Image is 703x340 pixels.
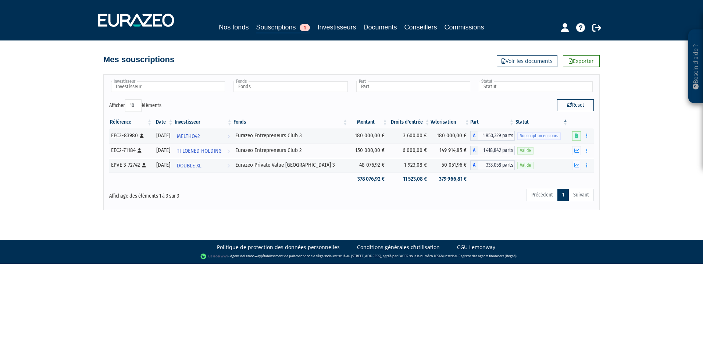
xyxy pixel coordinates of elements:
div: - Agent de (établissement de paiement dont le siège social est situé au [STREET_ADDRESS], agréé p... [7,253,696,260]
a: Commissions [445,22,484,32]
td: 11 523,08 € [388,173,431,185]
div: Eurazeo Private Value [GEOGRAPHIC_DATA] 3 [235,161,346,169]
th: Investisseur: activer pour trier la colonne par ordre croissant [174,116,233,128]
label: Afficher éléments [109,99,161,112]
th: Statut : activer pour trier la colonne par ordre d&eacute;croissant [515,116,568,128]
td: 3 600,00 € [388,128,431,143]
a: Souscriptions1 [256,22,310,33]
a: MELTHO42 [174,128,233,143]
h4: Mes souscriptions [103,55,174,64]
span: TI LOENED HOLDING [177,144,222,158]
td: 1 923,08 € [388,158,431,173]
a: Documents [364,22,397,32]
div: [DATE] [155,132,171,139]
td: 180 000,00 € [431,128,470,143]
div: [DATE] [155,146,171,154]
a: Nos fonds [219,22,249,32]
a: TI LOENED HOLDING [174,143,233,158]
a: Politique de protection des données personnelles [217,244,340,251]
i: Voir l'investisseur [227,144,230,158]
td: 180 000,00 € [348,128,388,143]
th: Référence : activer pour trier la colonne par ordre croissant [109,116,153,128]
span: A [470,146,478,155]
a: Conditions générales d'utilisation [357,244,440,251]
a: CGU Lemonway [457,244,495,251]
td: 149 914,85 € [431,143,470,158]
a: Conseillers [404,22,437,32]
span: A [470,160,478,170]
i: [Français] Personne physique [142,163,146,167]
th: Montant: activer pour trier la colonne par ordre croissant [348,116,388,128]
div: A - Eurazeo Private Value Europe 3 [470,160,515,170]
i: Voir l'investisseur [227,159,230,173]
span: 1 850,329 parts [478,131,515,141]
div: EEC2-71184 [111,146,150,154]
i: [Français] Personne physique [140,134,144,138]
a: Exporter [563,55,600,67]
div: Affichage des éléments 1 à 3 sur 3 [109,188,305,200]
a: Registre des agents financiers (Regafi) [458,254,517,258]
td: 6 000,00 € [388,143,431,158]
span: 333,058 parts [478,160,515,170]
i: [Français] Personne physique [138,148,142,153]
span: Valide [517,147,534,154]
span: A [470,131,478,141]
div: [DATE] [155,161,171,169]
img: 1732889491-logotype_eurazeo_blanc_rvb.png [98,14,174,27]
span: 1 [300,24,310,31]
span: Valide [517,162,534,169]
th: Droits d'entrée: activer pour trier la colonne par ordre croissant [388,116,431,128]
td: 50 051,96 € [431,158,470,173]
div: Eurazeo Entrepreneurs Club 3 [235,132,346,139]
div: EEC3-83980 [111,132,150,139]
td: 48 076,92 € [348,158,388,173]
select: Afficheréléments [125,99,142,112]
span: MELTHO42 [177,130,200,143]
a: DOUBLE XL [174,158,233,173]
th: Fonds: activer pour trier la colonne par ordre croissant [233,116,349,128]
th: Part: activer pour trier la colonne par ordre croissant [470,116,515,128]
div: A - Eurazeo Entrepreneurs Club 3 [470,131,515,141]
span: DOUBLE XL [177,159,201,173]
a: 1 [557,189,569,201]
div: Eurazeo Entrepreneurs Club 2 [235,146,346,154]
div: A - Eurazeo Entrepreneurs Club 2 [470,146,515,155]
a: Voir les documents [497,55,557,67]
td: 379 966,81 € [431,173,470,185]
td: 150 000,00 € [348,143,388,158]
span: Souscription en cours [517,132,561,139]
div: EPVE 3-72742 [111,161,150,169]
th: Date: activer pour trier la colonne par ordre croissant [153,116,174,128]
td: 378 076,92 € [348,173,388,185]
p: Besoin d'aide ? [692,33,700,100]
img: logo-lemonway.png [200,253,229,260]
th: Valorisation: activer pour trier la colonne par ordre croissant [431,116,470,128]
a: Lemonway [244,254,261,258]
a: Investisseurs [317,22,356,32]
span: 1 418,842 parts [478,146,515,155]
button: Reset [557,99,594,111]
i: Voir l'investisseur [227,130,230,143]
